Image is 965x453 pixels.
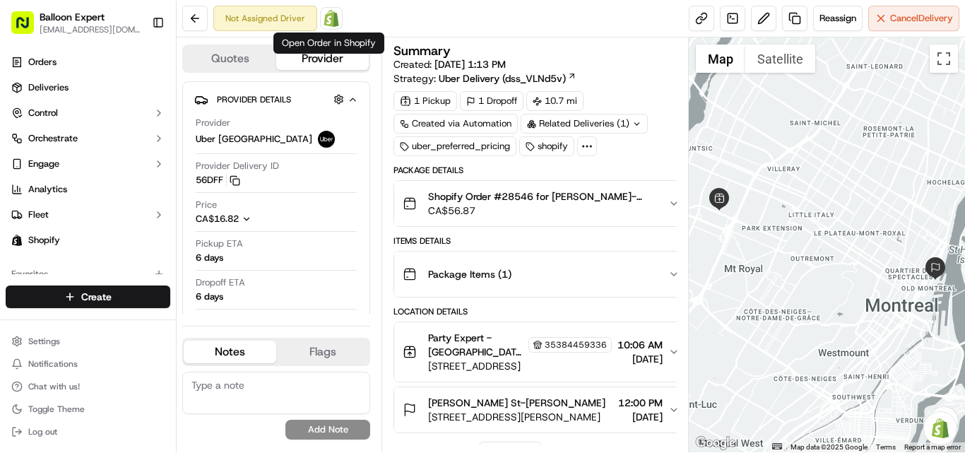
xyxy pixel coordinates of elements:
[428,189,657,204] span: Shopify Order #28546 for [PERSON_NAME]-[PERSON_NAME]
[434,58,506,71] span: [DATE] 1:13 PM
[393,114,518,134] a: Created via Automation
[519,136,574,156] div: shopify
[394,181,688,226] button: Shopify Order #28546 for [PERSON_NAME]-[PERSON_NAME]CA$56.87
[394,322,688,382] button: Party Expert - [GEOGRAPHIC_DATA] Store Employee35384459336[STREET_ADDRESS]10:06 AM[DATE]
[617,352,663,366] span: [DATE]
[6,51,170,73] a: Orders
[439,71,576,86] a: Uber Delivery (dss_VLNd5v)
[6,127,170,150] button: Orchestrate
[28,426,57,437] span: Log out
[40,10,105,24] button: Balloon Expert
[184,341,276,363] button: Notes
[6,286,170,308] button: Create
[276,47,369,70] button: Provider
[393,235,689,247] div: Items Details
[819,12,856,25] span: Reassign
[196,290,223,303] div: 6 days
[813,6,863,31] button: Reassign
[196,252,223,264] div: 6 days
[394,252,688,297] button: Package Items (1)
[904,443,961,451] a: Report a map error
[745,45,815,73] button: Show satellite imagery
[6,399,170,419] button: Toggle Theme
[428,331,526,359] span: Party Expert - [GEOGRAPHIC_DATA] Store Employee
[6,6,146,40] button: Balloon Expert[EMAIL_ADDRESS][DOMAIN_NAME]
[28,81,69,94] span: Deliveries
[196,237,243,250] span: Pickup ETA
[184,47,276,70] button: Quotes
[617,338,663,352] span: 10:06 AM
[393,71,576,86] div: Strategy:
[28,56,57,69] span: Orders
[428,396,605,410] span: [PERSON_NAME] St-[PERSON_NAME]
[196,276,245,289] span: Dropoff ETA
[890,12,953,25] span: Cancel Delivery
[393,306,689,317] div: Location Details
[28,381,80,392] span: Chat with us!
[196,213,320,225] button: CA$16.82
[393,45,451,57] h3: Summary
[196,174,240,187] button: 56DFF
[6,204,170,226] button: Fleet
[28,234,60,247] span: Shopify
[318,131,335,148] img: uber-new-logo.jpeg
[868,6,959,31] button: CancelDelivery
[196,160,279,172] span: Provider Delivery ID
[618,410,663,424] span: [DATE]
[6,178,170,201] a: Analytics
[393,91,457,111] div: 1 Pickup
[196,213,239,225] span: CA$16.82
[6,422,170,442] button: Log out
[393,165,689,176] div: Package Details
[460,91,523,111] div: 1 Dropoff
[6,102,170,124] button: Control
[428,204,657,218] span: CA$56.87
[28,158,59,170] span: Engage
[217,94,291,105] span: Provider Details
[393,136,516,156] div: uber_preferred_pricing
[28,404,85,415] span: Toggle Theme
[196,117,230,129] span: Provider
[930,45,958,73] button: Toggle fullscreen view
[521,114,648,134] div: Related Deliveries (1)
[323,10,340,27] img: Shopify
[273,33,384,54] div: Open Order in Shopify
[428,410,605,424] span: [STREET_ADDRESS][PERSON_NAME]
[320,7,343,30] a: Shopify
[28,358,78,370] span: Notifications
[692,434,739,452] img: Google
[28,336,60,347] span: Settings
[6,263,170,286] div: Favorites
[28,107,58,119] span: Control
[28,132,78,145] span: Orchestrate
[196,199,217,211] span: Price
[28,208,49,221] span: Fleet
[618,396,663,410] span: 12:00 PM
[276,341,369,363] button: Flags
[196,133,312,146] span: Uber [GEOGRAPHIC_DATA]
[526,91,584,111] div: 10.7 mi
[545,339,607,351] span: 35384459336
[791,443,868,451] span: Map data ©2025 Google
[428,267,511,281] span: Package Items ( 1 )
[696,45,745,73] button: Show street map
[28,183,67,196] span: Analytics
[194,88,358,111] button: Provider Details
[6,76,170,99] a: Deliveries
[6,331,170,351] button: Settings
[393,57,506,71] span: Created:
[428,359,612,373] span: [STREET_ADDRESS]
[40,24,141,35] button: [EMAIL_ADDRESS][DOMAIN_NAME]
[772,443,782,449] button: Keyboard shortcuts
[11,235,23,246] img: Shopify logo
[6,377,170,396] button: Chat with us!
[930,407,958,435] button: Map camera controls
[876,443,896,451] a: Terms (opens in new tab)
[439,71,566,86] span: Uber Delivery (dss_VLNd5v)
[6,354,170,374] button: Notifications
[81,290,112,304] span: Create
[6,153,170,175] button: Engage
